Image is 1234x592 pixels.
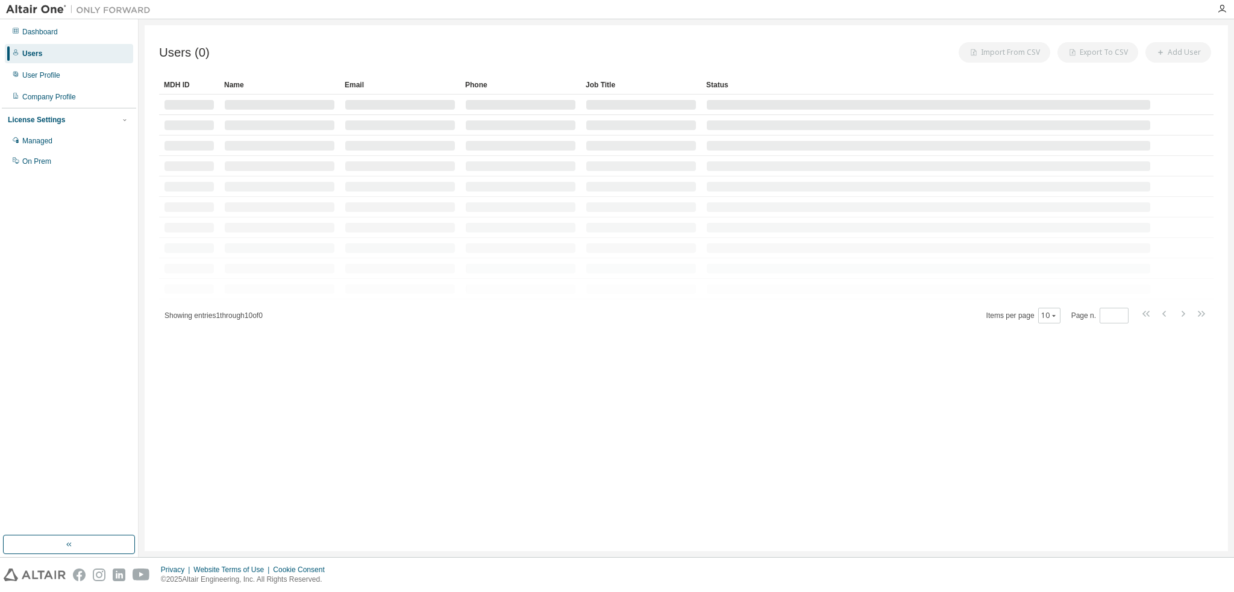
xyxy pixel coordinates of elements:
span: Items per page [986,308,1060,323]
button: Import From CSV [959,42,1050,63]
div: Name [224,75,335,95]
p: © 2025 Altair Engineering, Inc. All Rights Reserved. [161,575,332,585]
div: License Settings [8,115,65,125]
img: altair_logo.svg [4,569,66,581]
img: youtube.svg [133,569,150,581]
div: Job Title [586,75,697,95]
img: linkedin.svg [113,569,125,581]
img: Altair One [6,4,157,16]
img: facebook.svg [73,569,86,581]
div: Privacy [161,565,193,575]
div: Website Terms of Use [193,565,273,575]
div: MDH ID [164,75,215,95]
button: Add User [1145,42,1211,63]
div: Status [706,75,1151,95]
span: Users (0) [159,46,210,60]
div: Phone [465,75,576,95]
div: Email [345,75,456,95]
span: Showing entries 1 through 10 of 0 [164,311,263,320]
div: Dashboard [22,27,58,37]
button: Export To CSV [1057,42,1138,63]
span: Page n. [1071,308,1129,323]
div: User Profile [22,70,60,80]
div: Managed [22,136,52,146]
div: Cookie Consent [273,565,331,575]
div: Users [22,49,42,58]
div: Company Profile [22,92,76,102]
button: 10 [1041,311,1057,320]
img: instagram.svg [93,569,105,581]
div: On Prem [22,157,51,166]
